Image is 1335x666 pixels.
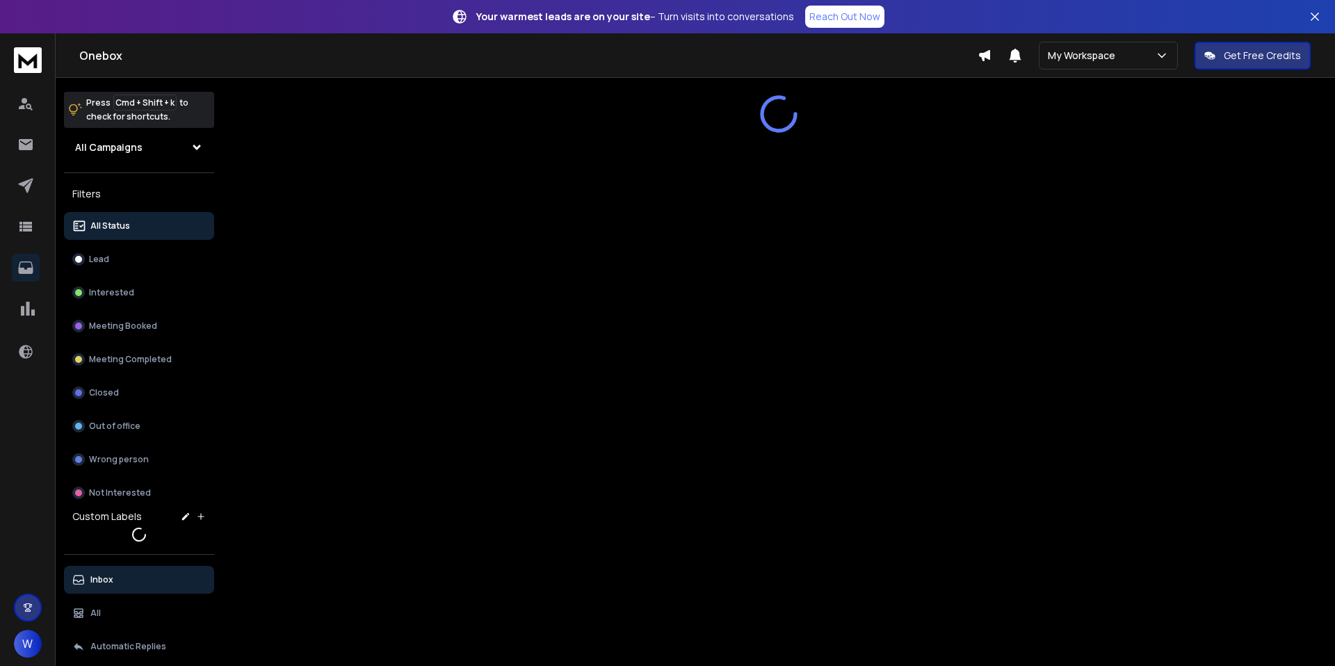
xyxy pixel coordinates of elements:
[64,212,214,240] button: All Status
[90,220,130,232] p: All Status
[14,630,42,658] button: W
[64,633,214,660] button: Automatic Replies
[89,387,119,398] p: Closed
[14,47,42,73] img: logo
[64,245,214,273] button: Lead
[72,510,142,523] h3: Custom Labels
[1224,49,1301,63] p: Get Free Credits
[90,608,101,619] p: All
[64,379,214,407] button: Closed
[64,566,214,594] button: Inbox
[89,287,134,298] p: Interested
[75,140,143,154] h1: All Campaigns
[476,10,794,24] p: – Turn visits into conversations
[90,574,113,585] p: Inbox
[90,641,166,652] p: Automatic Replies
[64,184,214,204] h3: Filters
[89,454,149,465] p: Wrong person
[113,95,177,111] span: Cmd + Shift + k
[79,47,978,64] h1: Onebox
[64,133,214,161] button: All Campaigns
[89,354,172,365] p: Meeting Completed
[89,254,109,265] p: Lead
[805,6,884,28] a: Reach Out Now
[809,10,880,24] p: Reach Out Now
[64,346,214,373] button: Meeting Completed
[64,599,214,627] button: All
[64,312,214,340] button: Meeting Booked
[86,96,188,124] p: Press to check for shortcuts.
[64,412,214,440] button: Out of office
[64,279,214,307] button: Interested
[64,479,214,507] button: Not Interested
[89,320,157,332] p: Meeting Booked
[1195,42,1311,70] button: Get Free Credits
[476,10,650,23] strong: Your warmest leads are on your site
[1048,49,1121,63] p: My Workspace
[89,487,151,498] p: Not Interested
[89,421,140,432] p: Out of office
[64,446,214,473] button: Wrong person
